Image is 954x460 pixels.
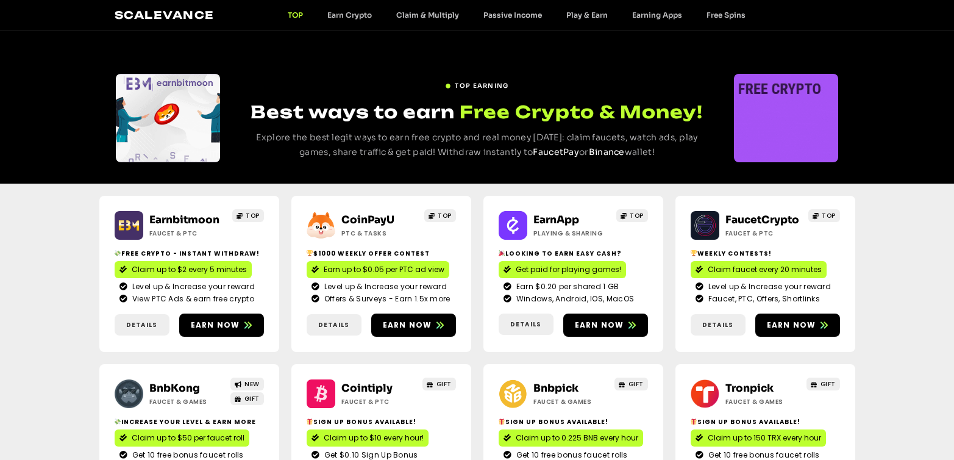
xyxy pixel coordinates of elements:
span: Earn now [767,320,816,331]
a: FaucetPay [533,146,579,157]
a: FaucetCrypto [725,214,799,226]
span: Claim up to $2 every 5 minutes [132,264,247,275]
img: 🎉 [499,250,505,256]
a: Passive Income [471,10,554,20]
a: Details [499,314,554,335]
span: NEW [244,379,260,389]
span: View PTC Ads & earn free crypto [129,293,254,304]
a: TOP [808,209,840,222]
img: 🎁 [307,419,313,425]
span: Claim up to $10 every hour! [324,433,424,444]
a: Earn now [563,314,648,337]
h2: Faucet & Games [533,397,610,406]
a: Earn now [755,314,840,337]
span: GIFT [821,379,836,389]
a: GIFT [806,378,840,390]
span: Details [702,320,733,329]
span: Details [126,320,157,329]
a: Free Spins [694,10,758,20]
p: Explore the best legit ways to earn free crypto and real money [DATE]: claim faucets, watch ads, ... [243,131,711,160]
a: TOP [616,209,648,222]
nav: Menu [276,10,758,20]
h2: Faucet & PTC [341,397,418,406]
span: TOP [630,211,644,220]
span: Claim up to 150 TRX every hour [708,433,821,444]
a: Get paid for playing games! [499,261,626,278]
img: 💸 [115,250,121,256]
a: Binance [589,146,625,157]
span: Claim faucet every 20 minutes [708,264,822,275]
h2: $1000 Weekly Offer contest [307,249,456,258]
span: Offers & Surveys - Earn 1.5x more [321,293,450,304]
span: TOP [246,211,260,220]
h2: Sign Up Bonus Available! [499,417,648,426]
a: Claim up to 150 TRX every hour [691,429,826,447]
span: TOP [438,211,452,220]
h2: Faucet & PTC [725,229,802,238]
span: Best ways to earn [251,101,455,123]
a: Details [307,314,361,336]
h2: Playing & Sharing [533,229,610,238]
h2: Increase your level & earn more [115,417,264,426]
a: Claim up to $2 every 5 minutes [115,261,252,278]
span: Level up & Increase your reward [321,281,447,292]
a: Scalevance [115,9,215,21]
h2: Sign up bonus available! [307,417,456,426]
span: Earn now [383,320,432,331]
div: Slides [116,74,220,162]
a: Claim up to $50 per faucet roll [115,429,249,447]
h2: Sign Up Bonus Available! [691,417,840,426]
span: Earn now [575,320,624,331]
h2: Faucet & Games [149,397,226,406]
span: TOP EARNING [455,81,508,90]
span: Earn now [191,320,240,331]
a: Earn now [179,314,264,337]
h2: Free crypto - Instant withdraw! [115,249,264,258]
span: Details [510,320,541,329]
img: 🎁 [691,419,697,425]
h2: Faucet & Games [725,397,802,406]
a: Details [691,314,746,336]
a: GIFT [230,392,264,405]
span: Level up & Increase your reward [705,281,831,292]
a: TOP [232,209,264,222]
a: Claim faucet every 20 minutes [691,261,827,278]
span: Claim up to $50 per faucet roll [132,433,244,444]
h2: Weekly contests! [691,249,840,258]
h2: Looking to Earn Easy Cash? [499,249,648,258]
span: GIFT [628,379,644,389]
span: Free Crypto & Money! [460,100,703,124]
img: 🏆 [307,250,313,256]
a: Play & Earn [554,10,620,20]
img: 💸 [115,419,121,425]
h2: Faucet & PTC [149,229,226,238]
a: Claim up to $10 every hour! [307,429,429,447]
a: Earn now [371,314,456,337]
span: Claim up to 0.225 BNB every hour [516,433,638,444]
span: Earn up to $0.05 per PTC ad view [324,264,444,275]
a: Earnbitmoon [149,214,219,226]
span: Earn $0.20 per shared 1 GB [513,281,619,292]
span: GIFT [436,379,452,389]
a: EarnApp [533,214,579,226]
a: Bnbpick [533,382,578,395]
a: CoinPayU [341,214,394,226]
span: GIFT [244,394,260,403]
img: 🏆 [691,250,697,256]
a: Claim up to 0.225 BNB every hour [499,429,643,447]
span: TOP [822,211,836,220]
a: Tronpick [725,382,774,395]
h2: ptc & Tasks [341,229,418,238]
span: Get paid for playing games! [516,264,621,275]
span: Faucet, PTC, Offers, Shortlinks [705,293,820,304]
a: GIFT [422,378,456,390]
a: TOP [424,209,456,222]
a: GIFT [614,378,648,390]
a: Cointiply [341,382,393,395]
img: 🎁 [499,419,505,425]
a: Earn Crypto [315,10,384,20]
div: Slides [734,74,838,162]
a: BnbKong [149,382,200,395]
span: Windows, Android, IOS, MacOS [513,293,634,304]
span: Details [318,320,349,329]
